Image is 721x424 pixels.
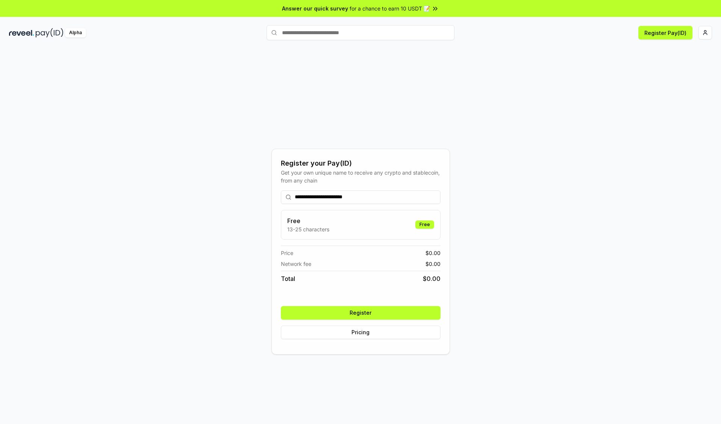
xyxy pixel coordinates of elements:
[350,5,430,12] span: for a chance to earn 10 USDT 📝
[281,158,440,169] div: Register your Pay(ID)
[281,306,440,320] button: Register
[36,28,63,38] img: pay_id
[281,274,295,283] span: Total
[423,274,440,283] span: $ 0.00
[425,249,440,257] span: $ 0.00
[287,225,329,233] p: 13-25 characters
[9,28,34,38] img: reveel_dark
[281,260,311,268] span: Network fee
[287,216,329,225] h3: Free
[281,169,440,184] div: Get your own unique name to receive any crypto and stablecoin, from any chain
[281,249,293,257] span: Price
[425,260,440,268] span: $ 0.00
[282,5,348,12] span: Answer our quick survey
[281,326,440,339] button: Pricing
[65,28,86,38] div: Alpha
[415,220,434,229] div: Free
[638,26,692,39] button: Register Pay(ID)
